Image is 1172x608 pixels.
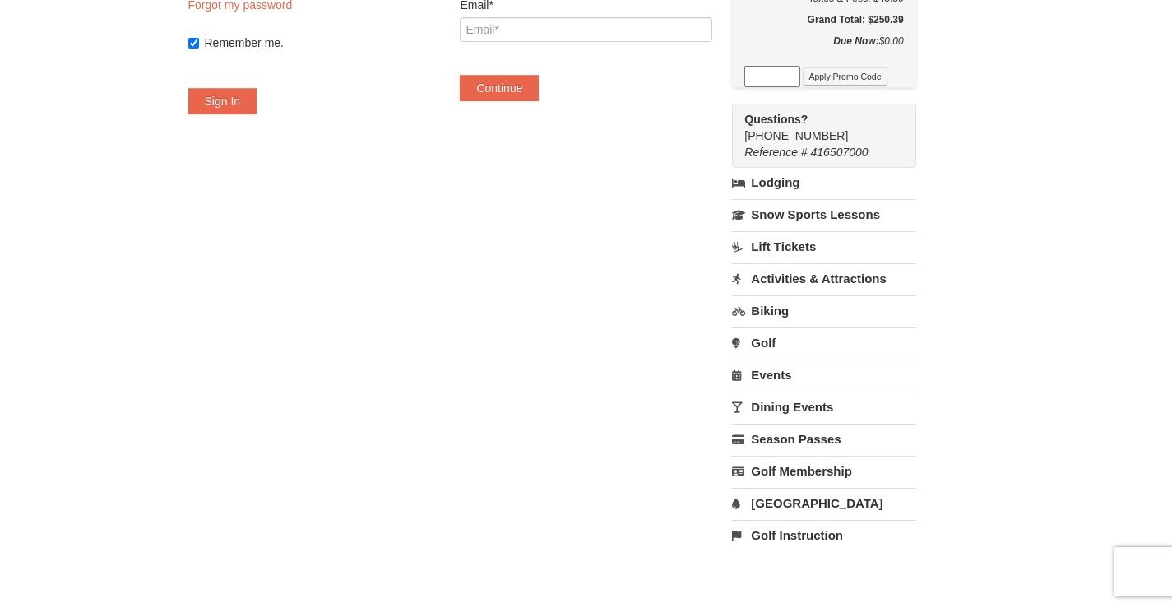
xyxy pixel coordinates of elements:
[732,295,915,326] a: Biking
[744,33,903,66] div: $0.00
[732,520,915,550] a: Golf Instruction
[460,75,539,101] button: Continue
[460,17,711,42] input: Email*
[744,12,903,28] h5: Grand Total: $250.39
[188,88,257,114] button: Sign In
[732,327,915,358] a: Golf
[732,456,915,486] a: Golf Membership
[744,111,886,142] span: [PHONE_NUMBER]
[732,168,915,197] a: Lodging
[732,488,915,518] a: [GEOGRAPHIC_DATA]
[803,67,887,86] button: Apply Promo Code
[732,263,915,294] a: Activities & Attractions
[732,360,915,390] a: Events
[732,392,915,422] a: Dining Events
[811,146,869,159] span: 416507000
[732,231,915,262] a: Lift Tickets
[833,35,878,47] strong: Due Now:
[744,113,808,126] strong: Questions?
[732,424,915,454] a: Season Passes
[744,146,807,159] span: Reference #
[732,199,915,230] a: Snow Sports Lessons
[205,35,440,51] label: Remember me.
